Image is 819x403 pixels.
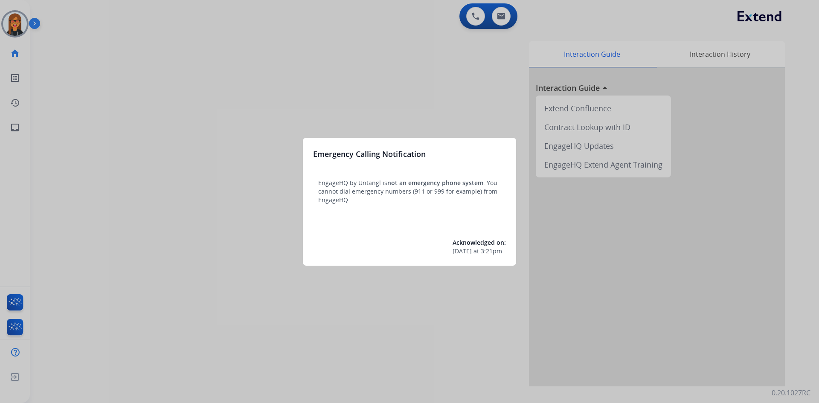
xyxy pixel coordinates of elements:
[387,179,483,187] span: not an emergency phone system
[313,148,426,160] h3: Emergency Calling Notification
[318,179,501,204] p: EngageHQ by Untangl is . You cannot dial emergency numbers (911 or 999 for example) from EngageHQ.
[481,247,502,255] span: 3:21pm
[453,247,506,255] div: at
[453,247,472,255] span: [DATE]
[772,388,810,398] p: 0.20.1027RC
[453,238,506,246] span: Acknowledged on:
